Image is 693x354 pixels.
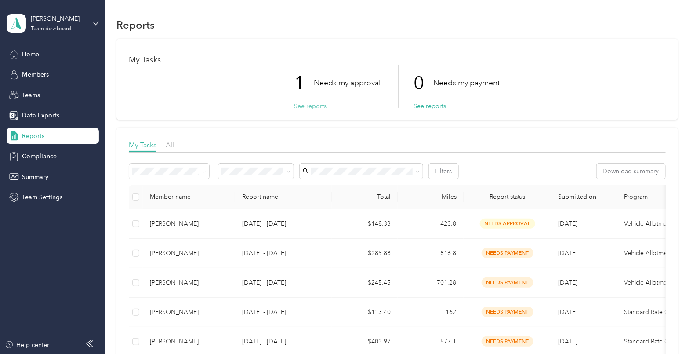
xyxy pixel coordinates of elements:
[22,131,44,141] span: Reports
[22,91,40,100] span: Teams
[339,193,391,201] div: Total
[22,172,48,182] span: Summary
[129,55,666,65] h1: My Tasks
[22,193,62,202] span: Team Settings
[559,308,578,316] span: [DATE]
[398,298,464,327] td: 162
[242,278,325,288] p: [DATE] - [DATE]
[22,50,39,59] span: Home
[559,279,578,286] span: [DATE]
[482,307,533,317] span: needs payment
[482,336,533,347] span: needs payment
[597,164,665,179] button: Download summary
[414,65,434,102] p: 0
[398,268,464,298] td: 701.28
[398,209,464,239] td: 423.8
[150,248,228,258] div: [PERSON_NAME]
[559,338,578,345] span: [DATE]
[482,277,533,288] span: needs payment
[150,307,228,317] div: [PERSON_NAME]
[242,219,325,229] p: [DATE] - [DATE]
[129,141,156,149] span: My Tasks
[644,305,693,354] iframe: Everlance-gr Chat Button Frame
[471,193,544,201] span: Report status
[31,14,86,23] div: [PERSON_NAME]
[482,248,533,258] span: needs payment
[405,193,457,201] div: Miles
[294,102,327,111] button: See reports
[116,20,155,29] h1: Reports
[551,185,617,209] th: Submitted on
[414,102,446,111] button: See reports
[166,141,174,149] span: All
[332,298,398,327] td: $113.40
[332,268,398,298] td: $245.45
[150,219,228,229] div: [PERSON_NAME]
[22,152,57,161] span: Compliance
[332,239,398,268] td: $285.88
[434,77,500,88] p: Needs my payment
[429,164,458,179] button: Filters
[31,26,71,32] div: Team dashboard
[294,65,314,102] p: 1
[242,307,325,317] p: [DATE] - [DATE]
[314,77,381,88] p: Needs my approval
[150,337,228,347] div: [PERSON_NAME]
[480,219,535,229] span: needs approval
[150,193,228,201] div: Member name
[242,337,325,347] p: [DATE] - [DATE]
[143,185,235,209] th: Member name
[22,70,49,79] span: Members
[242,248,325,258] p: [DATE] - [DATE]
[5,340,50,350] button: Help center
[150,278,228,288] div: [PERSON_NAME]
[398,239,464,268] td: 816.8
[332,209,398,239] td: $148.33
[22,111,59,120] span: Data Exports
[559,249,578,257] span: [DATE]
[559,220,578,227] span: [DATE]
[235,185,332,209] th: Report name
